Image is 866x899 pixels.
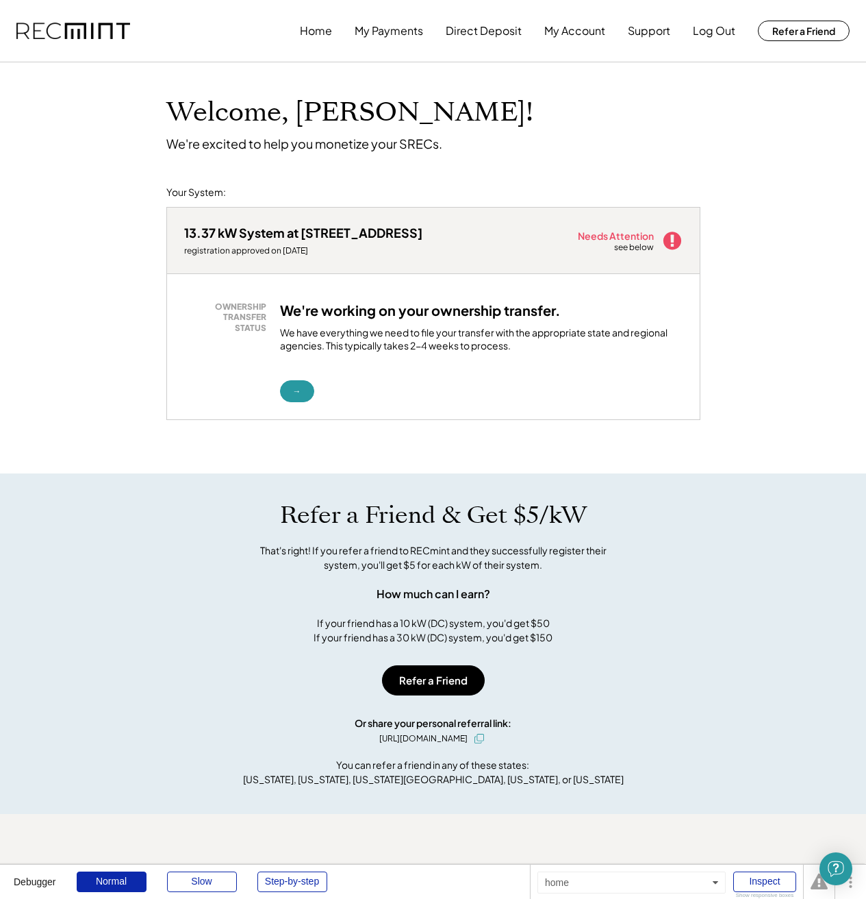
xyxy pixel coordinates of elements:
div: Open Intercom Messenger [819,852,852,885]
button: Refer a Friend [382,665,485,695]
button: → [280,380,314,402]
button: Support [628,17,670,45]
div: If your friend has a 10 kW (DC) system, you'd get $50 If your friend has a 30 kW (DC) system, you... [314,616,552,645]
div: That's right! If you refer a friend to RECmint and they successfully register their system, you'l... [245,543,622,572]
button: Log Out [693,17,735,45]
div: Slow [167,872,237,892]
div: We have everything we need to file your transfer with the appropriate state and regional agencies... [280,326,683,360]
button: Home [300,17,332,45]
button: My Account [544,17,605,45]
img: recmint-logotype%403x.png [16,23,130,40]
div: see below [614,242,655,254]
div: 6qzjyheh - VA Distributed [166,420,214,426]
div: Inspect [733,872,796,892]
div: registration approved on [DATE] [184,245,422,256]
button: click to copy [471,730,487,747]
div: OWNERSHIP TRANSFER STATUS [191,301,266,334]
div: Step-by-step [257,872,327,892]
div: How much can I earn? [377,586,490,602]
div: Needs Attention [578,231,655,241]
div: [URL][DOMAIN_NAME] [379,732,468,745]
div: We're excited to help you monetize your SRECs. [166,136,442,151]
h1: Welcome, [PERSON_NAME]! [166,97,533,129]
button: Refer a Friend [758,21,850,41]
div: Your System: [166,186,226,199]
div: Or share your personal referral link: [355,716,511,730]
div: Show responsive boxes [733,893,796,898]
div: You can refer a friend in any of these states: [US_STATE], [US_STATE], [US_STATE][GEOGRAPHIC_DATA... [243,758,624,787]
button: Direct Deposit [446,17,522,45]
h3: We're working on your ownership transfer. [280,301,561,319]
div: home [537,872,726,894]
div: Debugger [14,865,56,887]
div: 13.37 kW System at [STREET_ADDRESS] [184,225,422,241]
div: Normal [77,872,147,892]
button: My Payments [355,17,423,45]
h1: Refer a Friend & Get $5/kW [280,501,587,530]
